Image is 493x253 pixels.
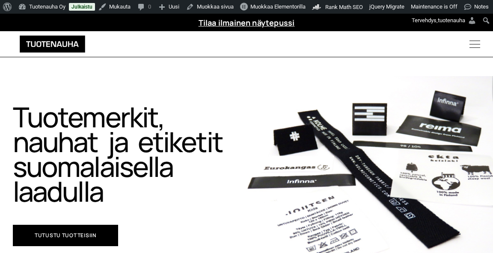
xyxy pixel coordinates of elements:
[9,35,96,53] img: Tuotenauha Oy
[438,17,465,24] span: tuotenauha
[325,4,363,10] span: Rank Math SEO
[199,18,295,28] a: Tilaa ilmainen näytepussi
[457,31,493,57] button: Menu
[250,3,306,10] span: Muokkaa Elementorilla
[409,14,480,27] a: Tervehdys,
[69,3,95,11] a: Julkaistu
[13,225,118,246] a: Tutustu tuotteisiin
[35,233,96,238] span: Tutustu tuotteisiin
[13,104,234,203] h1: Tuotemerkit, nauhat ja etiketit suomalaisella laadulla​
